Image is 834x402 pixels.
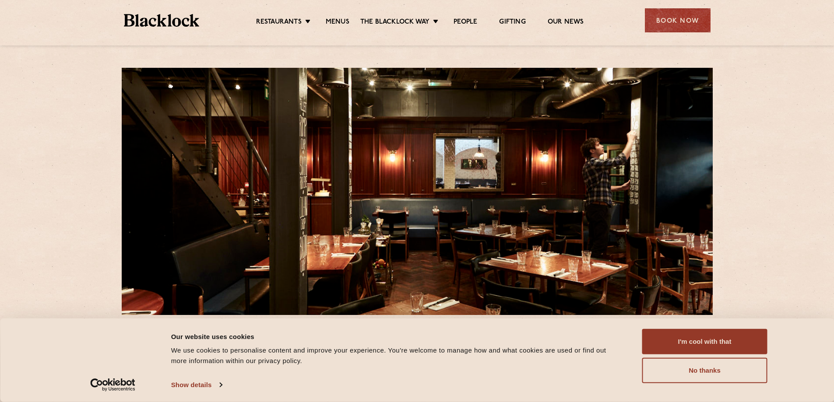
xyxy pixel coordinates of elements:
button: No thanks [642,358,767,383]
a: Menus [326,18,349,28]
div: Our website uses cookies [171,331,623,342]
a: Show details [171,378,222,392]
img: BL_Textured_Logo-footer-cropped.svg [124,14,200,27]
a: Our News [548,18,584,28]
button: I'm cool with that [642,329,767,354]
a: The Blacklock Way [360,18,429,28]
a: Gifting [499,18,525,28]
a: Usercentrics Cookiebot - opens in a new window [74,378,151,392]
a: People [454,18,477,28]
div: We use cookies to personalise content and improve your experience. You're welcome to manage how a... [171,345,623,366]
div: Book Now [645,8,711,32]
a: Restaurants [256,18,302,28]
